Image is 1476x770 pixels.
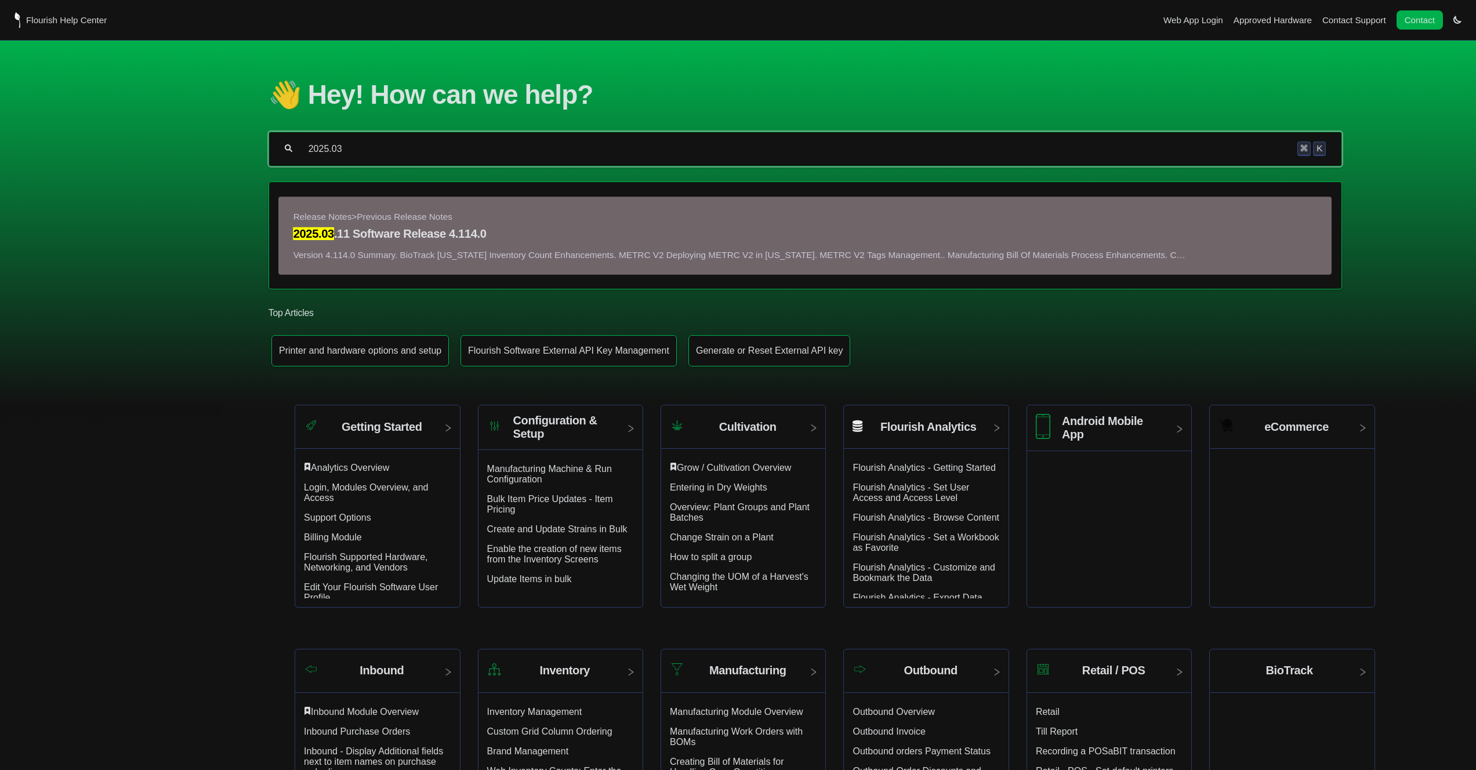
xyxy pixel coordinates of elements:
[1210,414,1374,449] a: Category icon eCommerce
[1163,15,1223,25] a: Web App Login navigation item
[269,181,1342,289] section: Search results
[1313,141,1326,155] kbd: K
[487,662,502,677] img: Category icon
[478,414,643,450] a: Category icon Configuration & Setup
[853,664,867,674] img: Category icon
[670,707,803,717] a: Manufacturing Module Overview article
[269,197,1341,274] div: Search hit
[304,664,318,674] img: Category icon
[360,664,404,677] h2: Inbound
[271,335,449,366] a: Article: Printer and hardware options and setup
[487,419,502,433] img: Category icon
[1322,15,1386,25] a: Contact Support navigation item
[661,414,825,449] a: Category icon Cultivation
[670,418,684,433] img: Category icon
[1453,14,1462,24] a: Switch dark mode setting
[304,582,438,602] a: Edit Your Flourish Software User Profile article
[304,532,362,542] a: Billing Module article
[853,727,925,736] a: Outbound Invoice article
[357,212,452,221] span: Previous Release Notes
[670,662,684,677] img: Category icon
[513,414,616,441] h2: Configuration & Setup
[487,464,612,484] a: Manufacturing Machine & Run Configuration article
[688,335,850,366] a: Article: Generate or Reset External API key
[880,420,976,434] h2: Flourish Analytics
[1397,10,1443,30] a: Contact
[1297,141,1311,155] kbd: ⌘
[351,212,357,221] span: >
[1027,658,1191,693] a: Category icon Retail / POS
[709,664,786,677] h2: Manufacturing
[670,532,774,542] a: Change Strain on a Plant article
[304,513,371,522] a: Support Options article
[311,707,419,717] a: Inbound Module Overview article
[1394,12,1446,28] li: Contact desktop
[853,746,990,756] a: Outbound orders Payment Status article
[670,482,767,492] a: Entering in Dry Weights article
[487,524,628,534] a: Create and Update Strains in Bulk article
[26,15,107,25] span: Flourish Help Center
[304,727,410,736] a: Inbound Purchase Orders article
[269,79,1342,110] h1: 👋 Hey! How can we help?
[670,463,677,471] svg: Featured
[853,463,995,473] a: Flourish Analytics - Getting Started article
[1062,415,1165,441] h2: Android Mobile App
[311,463,389,473] a: Analytics Overview article
[304,463,311,471] svg: Featured
[269,307,1342,319] h2: Top Articles
[670,502,810,522] a: Overview: Plant Groups and Plant Batches article
[1210,658,1374,693] a: BioTrack
[670,572,808,592] a: Changing the UOM of a Harvest's Wet Weight article
[1036,662,1050,677] img: Category icon
[487,727,612,736] a: Custom Grid Column Ordering article
[1036,746,1176,756] a: Recording a POSaBIT transaction article
[307,143,1283,155] input: Help Me With...
[468,346,669,356] p: Flourish Software External API Key Management
[853,593,982,602] a: Flourish Analytics - Export Data article
[1218,418,1233,433] img: Category icon
[1265,664,1312,677] h2: BioTrack
[342,420,422,434] h2: Getting Started
[1036,707,1060,717] a: Retail article
[1036,414,1050,439] img: Category icon
[279,346,441,356] p: Printer and hardware options and setup
[304,418,318,433] img: Category icon
[460,335,677,366] a: Article: Flourish Software External API Key Management
[853,532,999,553] a: Flourish Analytics - Set a Workbook as Favorite article
[487,746,569,756] a: Brand Management article
[293,249,1317,259] p: Version 4.114.0 Summary. BioTrack [US_STATE] Inventory Count Enhancements. METRC V2 Deploying MET...
[14,12,107,28] a: Flourish Help Center
[293,227,334,240] mark: 2025.03
[304,552,427,572] a: Flourish Supported Hardware, Networking, and Vendors article
[295,414,459,449] a: Category icon Getting Started
[487,494,613,514] a: Bulk Item Price Updates - Item Pricing article
[719,420,777,434] h2: Cultivation
[844,658,1008,693] a: Category icon Outbound
[696,346,843,356] p: Generate or Reset External API key
[293,227,1317,241] h4: .11 Software Release 4.114.0
[1036,727,1078,736] a: Till Report article
[304,463,451,473] div: ​
[293,212,352,221] span: Release Notes
[1082,664,1145,677] h2: Retail / POS
[478,658,643,693] a: Category icon Inventory
[853,707,934,717] a: Outbound Overview article
[677,463,791,473] a: Grow / Cultivation Overview article
[487,544,622,564] a: Enable the creation of new items from the Inventory Screens article
[14,12,20,28] img: Flourish Help Center Logo
[295,658,459,693] a: Category icon Inbound
[1234,15,1312,25] a: Approved Hardware navigation item
[304,707,451,717] div: ​
[844,414,1008,449] a: Flourish Analytics
[670,727,803,747] a: Manufacturing Work Orders with BOMs article
[304,707,311,715] svg: Featured
[293,212,1317,260] a: Release Notes>Previous Release Notes 2025.03.11 Software Release 4.114.0 Version 4.114.0 Summary....
[670,463,817,473] div: ​
[853,482,969,503] a: Flourish Analytics - Set User Access and Access Level article
[1264,420,1329,434] h2: eCommerce
[661,658,825,693] a: Category icon Manufacturing
[487,707,582,717] a: Inventory Management article
[853,513,999,522] a: Flourish Analytics - Browse Content article
[540,664,590,677] h2: Inventory
[1297,141,1326,155] div: Keyboard shortcut for search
